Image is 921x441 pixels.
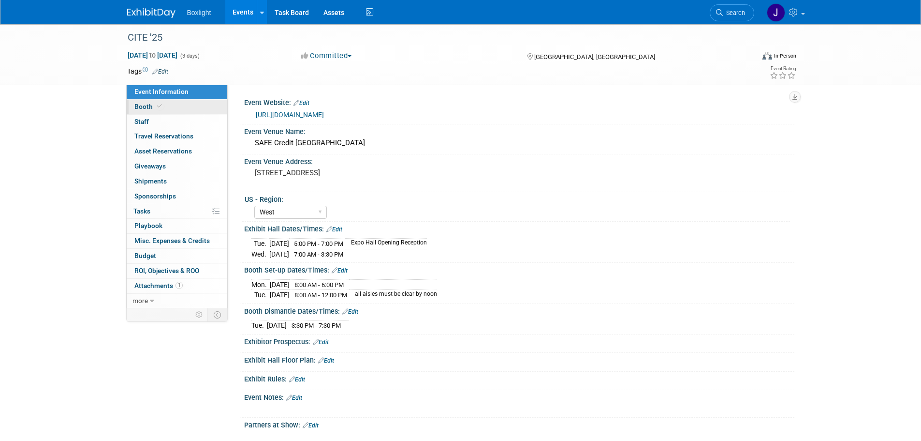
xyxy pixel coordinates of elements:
span: 7:00 AM - 3:30 PM [294,251,343,258]
div: Event Venue Address: [244,154,794,167]
div: Booth Dismantle Dates/Times: [244,304,794,317]
td: Mon. [251,279,270,290]
a: Budget [127,249,227,263]
a: Edit [342,308,358,315]
a: Travel Reservations [127,129,227,144]
button: Committed [298,51,355,61]
span: more [132,297,148,304]
a: Edit [303,422,319,429]
a: [URL][DOMAIN_NAME] [256,111,324,119]
td: all aisles must be clear by noon [349,290,437,300]
div: Exhibitor Prospectus: [244,335,794,347]
td: [DATE] [270,279,290,290]
img: ExhibitDay [127,8,175,18]
td: Personalize Event Tab Strip [191,308,208,321]
a: Edit [293,100,309,106]
span: (3 days) [179,53,200,59]
div: Event Format [697,50,797,65]
a: Edit [318,357,334,364]
span: Budget [134,252,156,259]
span: Playbook [134,222,162,229]
span: Search [723,9,745,16]
span: Event Information [134,88,189,95]
a: Edit [326,226,342,233]
span: ROI, Objectives & ROO [134,267,199,274]
td: [DATE] [269,238,289,249]
span: Asset Reservations [134,147,192,155]
a: Edit [286,395,302,401]
span: 1 [175,282,183,289]
a: Tasks [127,204,227,219]
div: Partners at Show: [244,418,794,430]
span: Booth [134,103,164,110]
td: Tue. [251,238,269,249]
div: Event Notes: [244,390,794,403]
span: Boxlight [187,9,211,16]
div: Event Website: [244,95,794,108]
td: Tags [127,66,168,76]
td: Tue. [251,320,267,331]
span: Staff [134,118,149,125]
span: 8:00 AM - 12:00 PM [294,291,347,299]
a: Attachments1 [127,279,227,293]
td: Toggle Event Tabs [207,308,227,321]
span: [GEOGRAPHIC_DATA], [GEOGRAPHIC_DATA] [534,53,655,61]
a: Edit [332,267,348,274]
a: Booth [127,100,227,114]
span: Shipments [134,177,167,185]
div: Event Rating [770,66,796,71]
span: 5:00 PM - 7:00 PM [294,240,343,247]
div: Exhibit Hall Dates/Times: [244,222,794,234]
span: Travel Reservations [134,132,193,140]
div: In-Person [774,52,796,60]
a: Giveaways [127,159,227,174]
span: Giveaways [134,162,166,170]
a: ROI, Objectives & ROO [127,264,227,278]
a: Shipments [127,174,227,189]
a: Edit [289,376,305,383]
a: Playbook [127,219,227,233]
a: more [127,294,227,308]
td: [DATE] [269,249,289,259]
div: Booth Set-up Dates/Times: [244,263,794,275]
td: Expo Hall Opening Reception [345,238,427,249]
a: Event Information [127,85,227,99]
div: Exhibit Rules: [244,372,794,384]
div: CITE '25 [124,29,740,46]
td: [DATE] [267,320,287,331]
td: Tue. [251,290,270,300]
pre: [STREET_ADDRESS] [255,168,463,177]
div: Event Venue Name: [244,124,794,137]
a: Edit [313,339,329,346]
img: Format-Inperson.png [762,52,772,60]
a: Edit [152,68,168,75]
span: 3:30 PM - 7:30 PM [292,322,341,329]
td: [DATE] [270,290,290,300]
span: Tasks [133,207,150,215]
td: Wed. [251,249,269,259]
span: Misc. Expenses & Credits [134,237,210,244]
img: Jean Knight [767,3,785,22]
span: Sponsorships [134,192,176,200]
a: Misc. Expenses & Credits [127,234,227,248]
span: [DATE] [DATE] [127,51,178,60]
span: to [148,51,157,59]
a: Search [710,4,754,21]
span: 8:00 AM - 6:00 PM [294,281,344,289]
i: Booth reservation complete [157,104,162,109]
a: Asset Reservations [127,144,227,159]
span: Attachments [134,282,183,289]
div: US - Region: [245,192,790,204]
a: Sponsorships [127,189,227,204]
div: SAFE Credit [GEOGRAPHIC_DATA] [251,136,787,151]
div: Exhibit Hall Floor Plan: [244,353,794,365]
a: Staff [127,115,227,129]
